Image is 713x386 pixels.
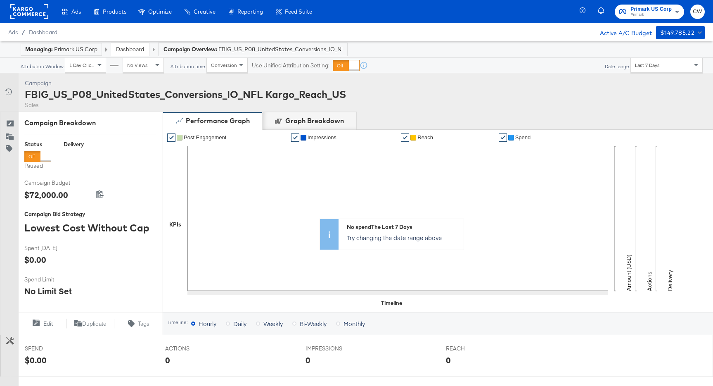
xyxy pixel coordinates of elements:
span: Edit [43,320,53,328]
span: Optimize [148,8,172,15]
span: Daily [233,319,246,328]
span: Hourly [199,319,216,328]
span: CW [694,7,701,17]
button: $149,785.22 [656,26,705,39]
button: Tags [114,319,163,329]
span: Conversion [211,62,237,68]
div: No spend The Last 7 Days [347,223,460,231]
span: Weekly [263,319,283,328]
span: 1 Day Clicks [69,62,96,68]
div: $72,000.00 [24,189,68,201]
span: Duplicate [82,320,107,328]
strong: Managing: [25,46,53,52]
a: ✔ [291,133,299,142]
div: Sales [25,101,346,109]
span: IMPRESSIONS [306,345,367,353]
span: Post Engagement [184,134,226,141]
span: Ads [8,29,18,36]
span: Tags [138,320,149,328]
strong: Campaign Overview: [163,46,217,52]
span: No Views [127,62,148,68]
div: 0 [306,354,310,366]
a: ✔ [499,133,507,142]
div: Primark US Corp [25,45,97,53]
a: Dashboard [116,45,144,53]
button: CW [690,5,705,19]
a: ✔ [167,133,175,142]
a: ✔ [401,133,409,142]
span: Campaign Budget [24,179,86,187]
button: Primark US CorpPrimark [615,5,684,19]
div: 0 [446,354,451,366]
a: Dashboard [29,29,57,36]
div: Status [24,141,51,148]
span: Primark [630,12,672,18]
div: Lowest Cost Without Cap [24,221,156,235]
span: Monthly [343,319,365,328]
div: Campaign [25,79,346,87]
span: Last 7 Days [635,62,660,68]
div: Campaign Breakdown [24,118,156,128]
div: No Limit Set [24,285,72,297]
div: Campaign Bid Strategy [24,210,156,218]
div: $0.00 [25,354,47,366]
span: Bi-Weekly [300,319,327,328]
span: FBIG_US_P08_UnitedStates_Conversions_IO_NFL Kargo_Reach_US [218,45,342,53]
span: Products [103,8,126,15]
p: Try changing the date range above [347,234,460,242]
div: $149,785.22 [660,28,694,38]
div: Active A/C Budget [591,26,652,38]
div: 0 [165,354,170,366]
div: Date range: [604,64,630,69]
span: Feed Suite [285,8,312,15]
span: Ads [71,8,81,15]
span: Spent [DATE] [24,244,86,252]
div: FBIG_US_P08_UnitedStates_Conversions_IO_NFL Kargo_Reach_US [25,87,346,101]
div: Attribution Window: [20,64,65,69]
span: Spend [515,134,531,141]
button: Duplicate [66,319,115,329]
div: Performance Graph [186,116,250,126]
div: Delivery [64,141,84,148]
div: Graph Breakdown [285,116,344,126]
span: ACTIONS [165,345,227,353]
span: Impressions [308,134,336,141]
div: $0.00 [24,254,46,266]
span: Spend Limit [24,276,86,284]
span: SPEND [25,345,87,353]
span: Primark US Corp [630,5,672,14]
div: Timeline: [167,319,188,325]
label: Use Unified Attribution Setting: [252,62,329,69]
span: / [18,29,29,36]
span: Creative [194,8,216,15]
label: Paused [24,162,51,170]
span: REACH [446,345,508,353]
button: Edit [18,319,66,329]
span: Reach [417,134,433,141]
span: Reporting [237,8,263,15]
div: Attribution time: [170,64,206,69]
